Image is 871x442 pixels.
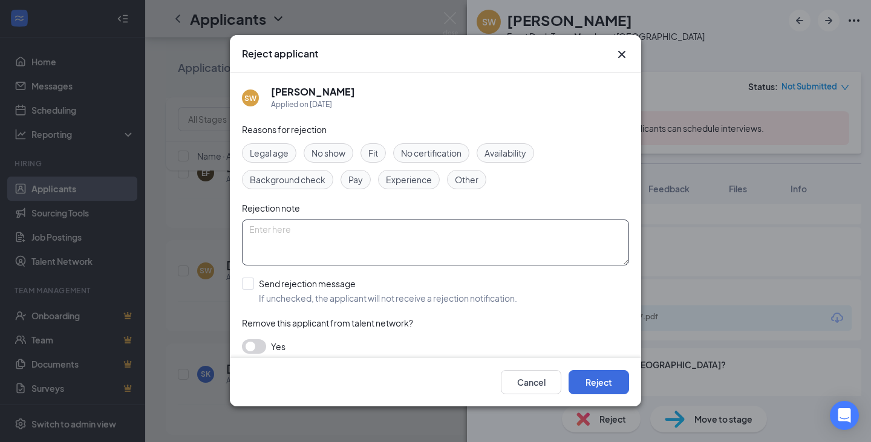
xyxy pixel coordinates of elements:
[348,173,363,186] span: Pay
[401,146,462,160] span: No certification
[501,371,561,395] button: Cancel
[312,146,345,160] span: No show
[242,124,327,135] span: Reasons for rejection
[271,85,355,99] h5: [PERSON_NAME]
[615,47,629,62] button: Close
[250,173,325,186] span: Background check
[368,146,378,160] span: Fit
[569,371,629,395] button: Reject
[615,47,629,62] svg: Cross
[386,173,432,186] span: Experience
[244,93,256,103] div: SW
[250,146,289,160] span: Legal age
[242,47,318,60] h3: Reject applicant
[830,401,859,430] div: Open Intercom Messenger
[242,317,413,328] span: Remove this applicant from talent network?
[242,203,300,213] span: Rejection note
[271,99,355,111] div: Applied on [DATE]
[484,146,526,160] span: Availability
[271,339,285,354] span: Yes
[455,173,478,186] span: Other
